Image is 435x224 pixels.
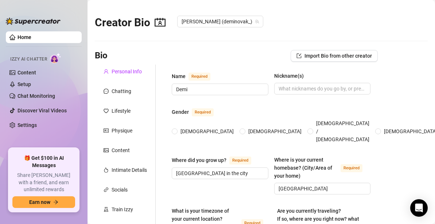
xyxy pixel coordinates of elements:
[192,108,214,116] span: Required
[274,156,338,180] div: Where is your current homebase? (City/Area of your home)
[245,127,304,135] span: [DEMOGRAPHIC_DATA]
[279,185,365,193] input: Where is your current homebase? (City/Area of your home)
[274,156,371,180] label: Where is your current homebase? (City/Area of your home)
[172,108,189,116] div: Gender
[189,73,210,81] span: Required
[341,164,362,172] span: Required
[12,155,75,169] span: 🎁 Get $100 in AI Messages
[182,16,259,27] span: Demi (deminovak_)
[104,167,109,173] span: fire
[112,186,128,194] div: Socials
[95,50,108,62] h3: Bio
[18,81,31,87] a: Setup
[410,199,428,217] div: Open Intercom Messenger
[18,93,55,99] a: Chat Monitoring
[274,72,304,80] div: Nickname(s)
[279,85,365,93] input: Nickname(s)
[104,187,109,192] span: link
[172,156,259,165] label: Where did you grow up?
[18,34,31,40] a: Home
[112,166,147,174] div: Intimate Details
[12,196,75,208] button: Earn nowarrow-right
[104,108,109,113] span: heart
[50,53,61,63] img: AI Chatter
[112,107,131,115] div: Lifestyle
[112,87,131,95] div: Chatting
[112,127,132,135] div: Physique
[104,89,109,94] span: message
[6,18,61,25] img: logo-BBDzfeDw.svg
[53,200,58,205] span: arrow-right
[291,50,378,62] button: Import Bio from other creator
[178,127,237,135] span: [DEMOGRAPHIC_DATA]
[172,156,226,164] div: Where did you grow up?
[255,19,259,24] span: team
[112,67,142,76] div: Personal Info
[172,108,222,116] label: Gender
[104,148,109,153] span: picture
[274,72,309,80] label: Nickname(s)
[155,17,166,28] span: contacts
[176,169,263,177] input: Where did you grow up?
[104,69,109,74] span: user
[304,53,372,59] span: Import Bio from other creator
[296,53,302,58] span: import
[176,85,263,93] input: Name
[18,122,37,128] a: Settings
[112,205,133,213] div: Train Izzy
[104,207,109,212] span: experiment
[313,119,372,143] span: [DEMOGRAPHIC_DATA] / [DEMOGRAPHIC_DATA]
[172,72,218,81] label: Name
[112,146,130,154] div: Content
[95,16,166,30] h2: Creator Bio
[172,72,186,80] div: Name
[10,56,47,63] span: Izzy AI Chatter
[12,172,75,193] span: Share [PERSON_NAME] with a friend, and earn unlimited rewards
[18,70,36,76] a: Content
[29,199,50,205] span: Earn now
[104,128,109,133] span: idcard
[229,157,251,165] span: Required
[18,108,67,113] a: Discover Viral Videos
